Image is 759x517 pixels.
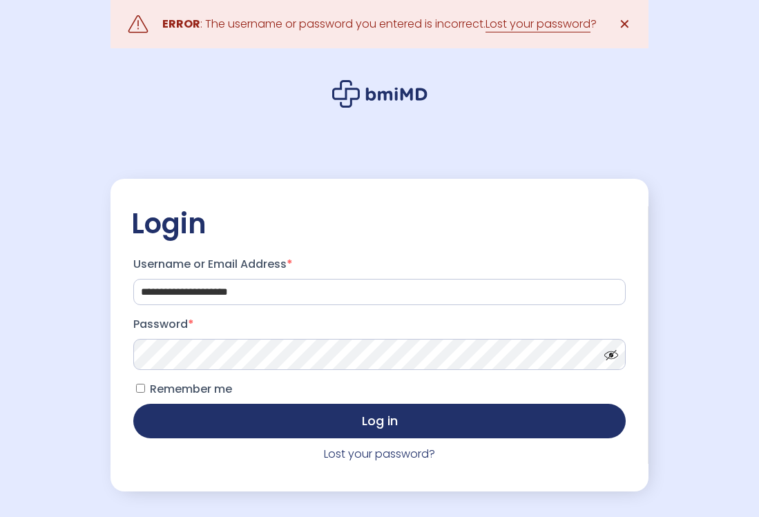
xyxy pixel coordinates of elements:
[133,253,626,275] label: Username or Email Address
[131,206,628,241] h2: Login
[324,446,435,462] a: Lost your password?
[162,14,597,34] div: : The username or password you entered is incorrect. ?
[162,16,200,32] strong: ERROR
[133,313,626,335] label: Password
[136,384,145,393] input: Remember me
[150,381,232,397] span: Remember me
[486,16,590,32] a: Lost your password
[611,10,638,38] a: ✕
[619,14,631,34] span: ✕
[133,404,626,438] button: Log in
